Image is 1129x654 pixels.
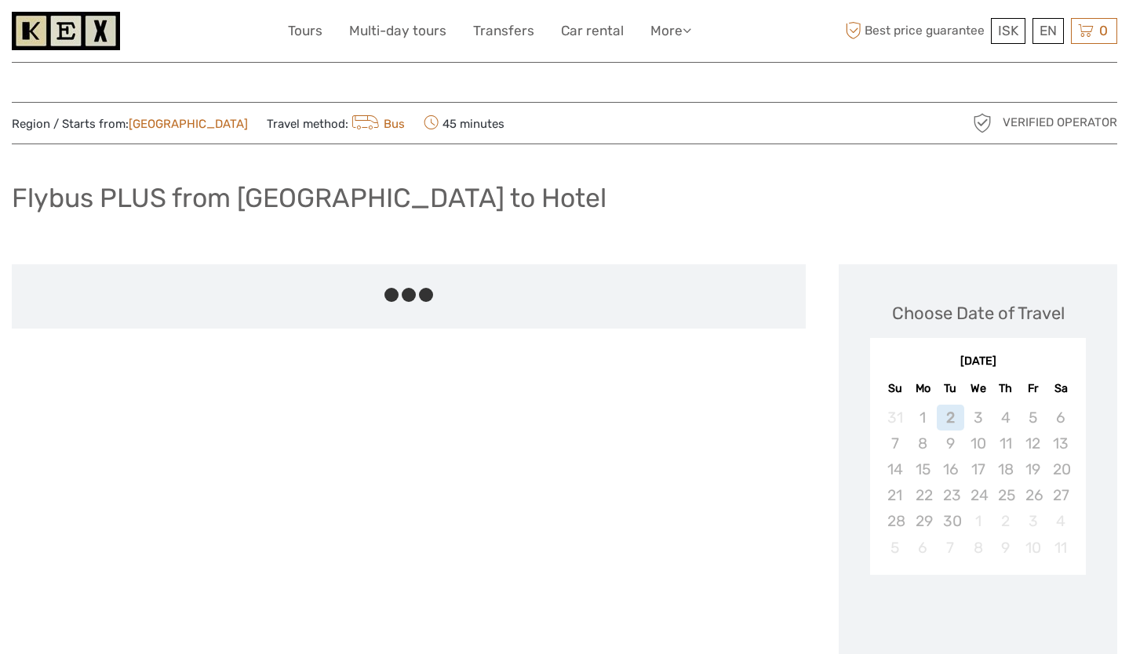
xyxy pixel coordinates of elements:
[892,301,1065,325] div: Choose Date of Travel
[881,431,909,456] div: Not available Sunday, September 7th, 2025
[12,182,606,214] h1: Flybus PLUS from [GEOGRAPHIC_DATA] to Hotel
[1047,535,1074,561] div: Not available Saturday, October 11th, 2025
[992,535,1019,561] div: Not available Thursday, October 9th, 2025
[349,20,446,42] a: Multi-day tours
[909,482,937,508] div: Not available Monday, September 22nd, 2025
[1047,431,1074,456] div: Not available Saturday, September 13th, 2025
[1019,405,1047,431] div: Not available Friday, September 5th, 2025
[561,20,624,42] a: Car rental
[1019,535,1047,561] div: Not available Friday, October 10th, 2025
[881,535,909,561] div: Not available Sunday, October 5th, 2025
[909,456,937,482] div: Not available Monday, September 15th, 2025
[964,405,992,431] div: Not available Wednesday, September 3rd, 2025
[348,117,405,131] a: Bus
[937,431,964,456] div: Not available Tuesday, September 9th, 2025
[1019,482,1047,508] div: Not available Friday, September 26th, 2025
[937,535,964,561] div: Not available Tuesday, October 7th, 2025
[1097,23,1110,38] span: 0
[973,616,983,626] div: Loading...
[881,482,909,508] div: Not available Sunday, September 21st, 2025
[875,405,1080,561] div: month 2025-09
[881,405,909,431] div: Not available Sunday, August 31st, 2025
[970,111,995,136] img: verified_operator_grey_128.png
[870,354,1086,370] div: [DATE]
[1019,456,1047,482] div: Not available Friday, September 19th, 2025
[129,117,248,131] a: [GEOGRAPHIC_DATA]
[881,378,909,399] div: Su
[881,508,909,534] div: Not available Sunday, September 28th, 2025
[964,482,992,508] div: Not available Wednesday, September 24th, 2025
[909,508,937,534] div: Not available Monday, September 29th, 2025
[964,535,992,561] div: Not available Wednesday, October 8th, 2025
[937,456,964,482] div: Not available Tuesday, September 16th, 2025
[937,378,964,399] div: Tu
[1032,18,1064,44] div: EN
[1047,482,1074,508] div: Not available Saturday, September 27th, 2025
[992,482,1019,508] div: Not available Thursday, September 25th, 2025
[1003,114,1117,131] span: Verified Operator
[267,112,405,134] span: Travel method:
[992,508,1019,534] div: Not available Thursday, October 2nd, 2025
[964,508,992,534] div: Not available Wednesday, October 1st, 2025
[937,405,964,431] div: Not available Tuesday, September 2nd, 2025
[909,378,937,399] div: Mo
[1047,378,1074,399] div: Sa
[964,456,992,482] div: Not available Wednesday, September 17th, 2025
[841,18,987,44] span: Best price guarantee
[424,112,504,134] span: 45 minutes
[1047,456,1074,482] div: Not available Saturday, September 20th, 2025
[650,20,691,42] a: More
[937,508,964,534] div: Not available Tuesday, September 30th, 2025
[1047,405,1074,431] div: Not available Saturday, September 6th, 2025
[964,378,992,399] div: We
[992,456,1019,482] div: Not available Thursday, September 18th, 2025
[909,405,937,431] div: Not available Monday, September 1st, 2025
[909,431,937,456] div: Not available Monday, September 8th, 2025
[998,23,1018,38] span: ISK
[992,378,1019,399] div: Th
[473,20,534,42] a: Transfers
[909,535,937,561] div: Not available Monday, October 6th, 2025
[12,12,120,50] img: 1261-44dab5bb-39f8-40da-b0c2-4d9fce00897c_logo_small.jpg
[12,116,248,133] span: Region / Starts from:
[937,482,964,508] div: Not available Tuesday, September 23rd, 2025
[964,431,992,456] div: Not available Wednesday, September 10th, 2025
[1019,431,1047,456] div: Not available Friday, September 12th, 2025
[1019,378,1047,399] div: Fr
[992,405,1019,431] div: Not available Thursday, September 4th, 2025
[992,431,1019,456] div: Not available Thursday, September 11th, 2025
[1047,508,1074,534] div: Not available Saturday, October 4th, 2025
[881,456,909,482] div: Not available Sunday, September 14th, 2025
[288,20,322,42] a: Tours
[1019,508,1047,534] div: Not available Friday, October 3rd, 2025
